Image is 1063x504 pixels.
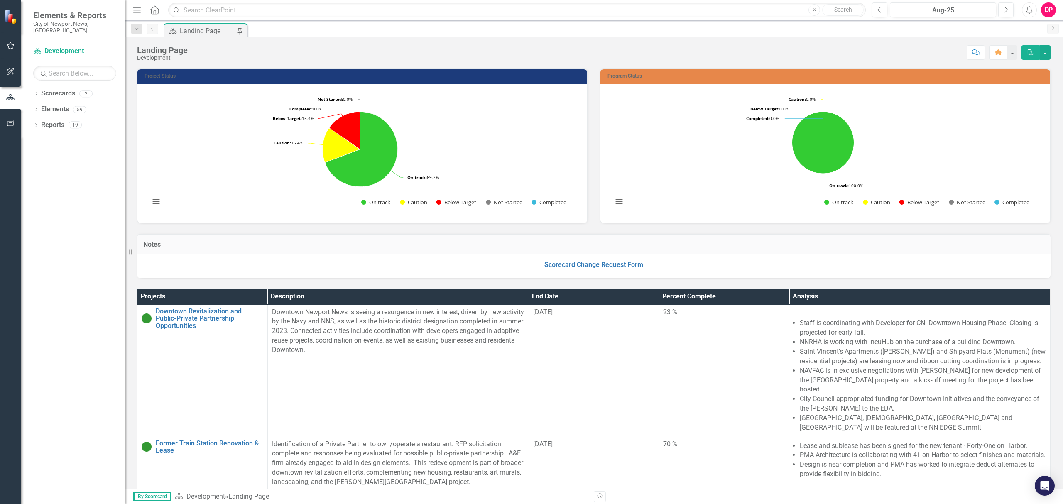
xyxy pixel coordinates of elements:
small: City of Newport News, [GEOGRAPHIC_DATA] [33,20,116,34]
li: City Council appropriated funding for Downtown Initiatives and the conveyance of the [PERSON_NAME... [800,394,1046,413]
text: Below Target [444,198,476,206]
td: Double-Click to Edit Right Click for Context Menu [137,305,268,437]
span: Elements & Reports [33,10,116,20]
tspan: Below Target: [750,106,779,112]
div: Chart. Highcharts interactive chart. [146,90,579,215]
div: Landing Page [228,492,269,500]
text: 0.0% [750,106,789,112]
a: Downtown Revitalization and Public-Private Partnership Opportunities [156,308,263,330]
button: Show Not Started [486,199,522,206]
li: Staff is coordinating with Developer for CNI Downtown Housing Phase. Closing is projected for ear... [800,318,1046,338]
text: 15.4% [274,140,303,146]
text: Completed [539,198,567,206]
input: Search ClearPoint... [168,3,866,17]
button: Show Below Target [436,199,477,206]
tspan: Not Started: [318,96,343,102]
path: Below Target, 2. [330,112,360,149]
a: Reports [41,120,64,130]
a: Elements [41,105,69,114]
td: Double-Click to Edit Right Click for Context Menu [137,437,268,489]
svg: Interactive chart [146,90,574,215]
img: On Target [142,313,152,323]
text: 15.4% [273,115,314,121]
text: Below Target [907,198,939,206]
tspan: Caution: [789,96,806,102]
td: Double-Click to Edit [789,305,1051,437]
text: Not Started [957,198,986,206]
span: Search [834,6,852,13]
button: Aug-25 [890,2,996,17]
a: Scorecard Change Request Form [544,261,643,269]
a: Former Train Station Renovation & Lease [156,440,263,454]
text: On track [832,198,853,206]
div: Landing Page [137,46,188,55]
li: PMA Architecture is collaborating with 41 on Harbor to select finishes and materials. [800,450,1046,460]
div: Aug-25 [893,5,993,15]
h3: Notes [143,241,1044,248]
tspan: Caution: [274,140,291,146]
span: [DATE] [533,308,553,316]
button: View chart menu, Chart [613,196,625,208]
button: Search [822,4,864,16]
text: Not Started [494,198,523,206]
text: 100.0% [829,183,863,188]
li: [GEOGRAPHIC_DATA], [DEMOGRAPHIC_DATA], [GEOGRAPHIC_DATA] and [GEOGRAPHIC_DATA] will be featured a... [800,413,1046,433]
div: 23 % [663,308,785,317]
text: Caution [871,198,890,206]
input: Search Below... [33,66,116,81]
button: View chart menu, Chart [150,196,162,208]
text: On track [369,198,390,206]
div: Landing Page [180,26,235,36]
tspan: Completed: [746,115,769,121]
div: Open Intercom Messenger [1035,476,1055,496]
p: Downtown Newport News is seeing a resurgence in new interest, driven by new activity by the Navy ... [272,308,524,355]
text: 0.0% [318,96,353,102]
div: Chart. Highcharts interactive chart. [609,90,1042,215]
a: Development [186,492,225,500]
div: 70 % [663,440,785,449]
button: Show Below Target [899,199,940,206]
td: Double-Click to Edit [659,305,789,437]
text: 0.0% [746,115,779,121]
div: 19 [69,122,82,129]
text: 69.2% [407,174,439,180]
button: Show Completed [531,199,567,206]
svg: Interactive chart [609,90,1037,215]
span: By Scorecard [133,492,171,501]
tspan: Completed: [289,106,313,112]
h3: Program Status [607,73,1046,79]
h3: Project Status [145,73,583,79]
li: Design is near completion and PMA has worked to integrate deduct alternates to provide flexibilit... [800,460,1046,479]
td: Double-Click to Edit [789,437,1051,489]
button: Show Not Started [949,199,985,206]
text: 0.0% [289,106,322,112]
span: [DATE] [533,440,553,448]
tspan: On track: [407,174,427,180]
li: NAVFAC is in exclusive negotiations with [PERSON_NAME] for new development of the [GEOGRAPHIC_DAT... [800,366,1046,395]
img: ClearPoint Strategy [4,9,19,24]
path: On track, 9. [325,112,397,187]
button: Show Caution [400,199,427,206]
div: » [175,492,588,502]
li: NNRHA is working with IncuHub on the purchase of a building Downtown. [800,338,1046,347]
button: Show Completed [994,199,1030,206]
path: Caution, 2. [323,128,360,162]
img: On Target [142,442,152,452]
li: Lease and sublease has been signed for the new tenant - Forty-One on Harbor. [800,441,1046,451]
tspan: Below Target: [273,115,302,121]
text: 0.0% [789,96,816,102]
a: Scorecards [41,89,75,98]
div: 2 [79,90,93,97]
a: Development [33,46,116,56]
tspan: On track: [829,183,849,188]
div: 59 [73,106,86,113]
button: DP [1041,2,1056,17]
td: Double-Click to Edit [659,437,789,489]
button: Show Caution [863,199,890,206]
div: Development [137,55,188,61]
button: Show On track [361,199,391,206]
text: Caution [408,198,427,206]
path: On track, 7. [792,112,854,174]
p: Identification of a Private Partner to own/operate a restaurant. RFP solicitation complete and re... [272,440,524,487]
